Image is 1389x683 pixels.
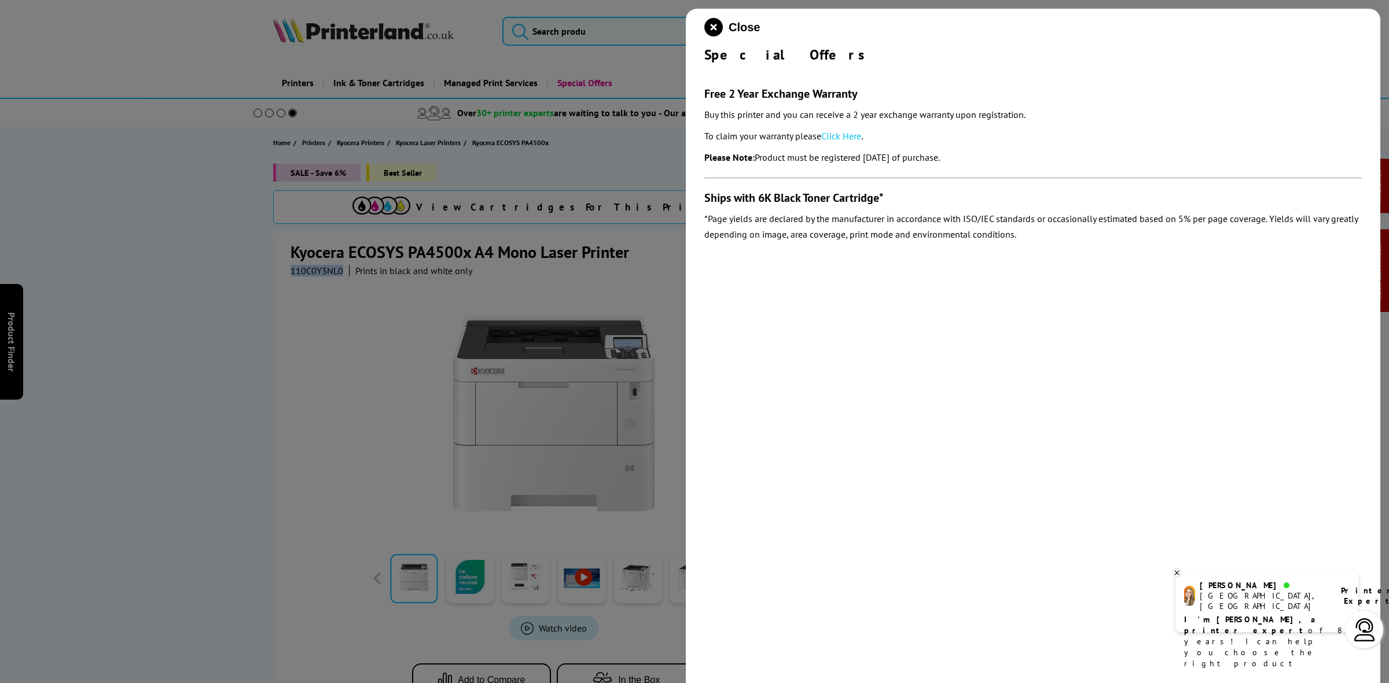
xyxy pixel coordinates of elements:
[1200,590,1326,611] div: [GEOGRAPHIC_DATA], [GEOGRAPHIC_DATA]
[704,86,1362,101] h3: Free 2 Year Exchange Warranty
[729,21,760,34] span: Close
[1184,614,1350,669] p: of 8 years! I can help you choose the right product
[1353,618,1376,641] img: user-headset-light.svg
[704,150,1362,165] p: Product must be registered [DATE] of purchase.
[1184,586,1195,606] img: amy-livechat.png
[704,213,1358,240] em: *Page yields are declared by the manufacturer in accordance with ISO/IEC standards or occasionall...
[704,46,1362,64] div: Special Offers
[704,18,760,36] button: close modal
[821,130,861,142] a: Click Here
[1184,614,1319,636] b: I'm [PERSON_NAME], a printer expert
[704,152,755,163] strong: Please Note:
[704,190,1362,205] h3: Ships with 6K Black Toner Cartridge*
[704,128,1362,144] p: To claim your warranty please .
[704,107,1362,123] p: Buy this printer and you can receive a 2 year exchange warranty upon registration.
[1200,580,1326,590] div: [PERSON_NAME]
